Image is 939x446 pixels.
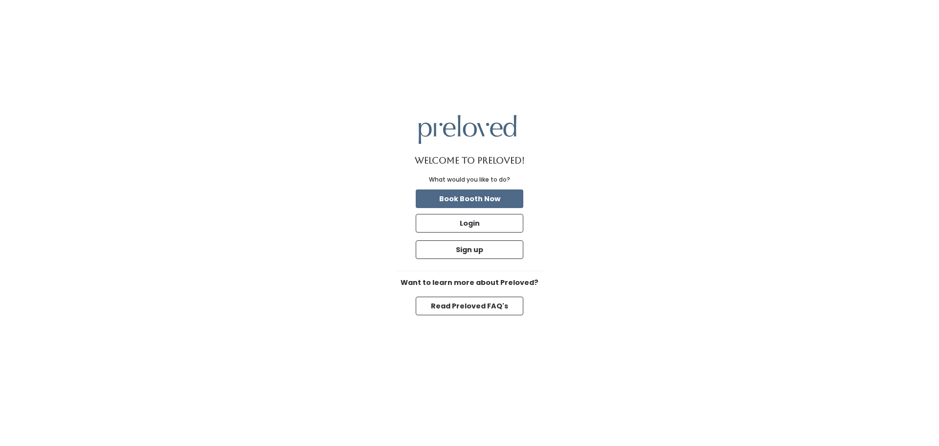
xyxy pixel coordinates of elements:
[416,214,523,233] button: Login
[414,238,525,261] a: Sign up
[429,175,510,184] div: What would you like to do?
[415,156,525,165] h1: Welcome to Preloved!
[416,240,523,259] button: Sign up
[414,212,525,235] a: Login
[416,297,523,315] button: Read Preloved FAQ's
[419,115,516,144] img: preloved logo
[396,279,543,287] h6: Want to learn more about Preloved?
[416,189,523,208] button: Book Booth Now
